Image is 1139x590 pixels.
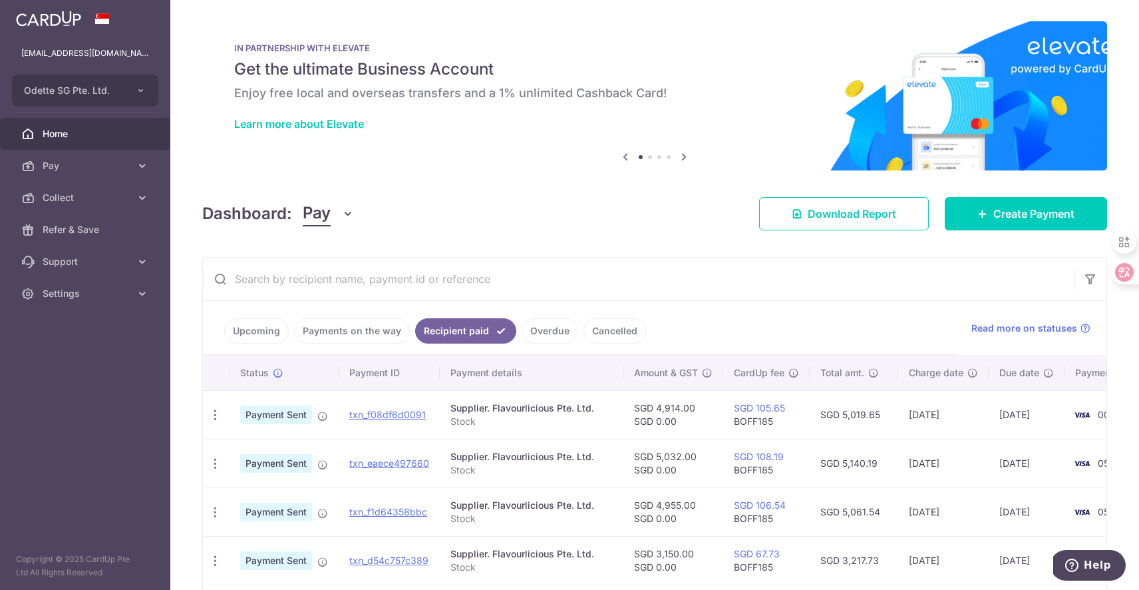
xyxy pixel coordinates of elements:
p: Stock [450,512,613,525]
td: BOFF185 [723,439,810,487]
a: Cancelled [583,318,646,344]
div: Supplier. Flavourlicious Pte. Ltd. [450,402,613,415]
span: 0518 [1098,506,1119,517]
td: [DATE] [989,390,1064,439]
span: Download Report [808,206,896,222]
span: Status [240,366,269,380]
td: SGD 5,140.19 [810,439,898,487]
td: BOFF185 [723,536,810,585]
td: SGD 5,019.65 [810,390,898,439]
div: Supplier. Flavourlicious Pte. Ltd. [450,499,613,512]
span: Charge date [909,366,963,380]
td: BOFF185 [723,487,810,536]
td: [DATE] [989,536,1064,585]
button: Pay [303,201,354,226]
td: SGD 5,032.00 SGD 0.00 [623,439,723,487]
h6: Enjoy free local and overseas transfers and a 1% unlimited Cashback Card! [234,85,1075,101]
td: SGD 3,217.73 [810,536,898,585]
a: txn_d54c757c389 [349,555,428,566]
a: Recipient paid [415,318,516,344]
span: Pay [43,159,130,172]
span: 0518 [1098,457,1119,469]
h5: Get the ultimate Business Account [234,59,1075,80]
img: Bank Card [1068,407,1095,423]
span: Payment Sent [240,454,312,473]
p: [EMAIL_ADDRESS][DOMAIN_NAME] [21,47,149,60]
p: Stock [450,415,613,428]
td: [DATE] [989,487,1064,536]
div: Supplier. Flavourlicious Pte. Ltd. [450,450,613,463]
a: Payments on the way [294,318,410,344]
span: Amount & GST [634,366,698,380]
td: SGD 4,914.00 SGD 0.00 [623,390,723,439]
a: txn_eaece497660 [349,457,429,469]
span: Payment Sent [240,503,312,521]
span: Pay [303,201,331,226]
a: SGD 108.19 [734,451,784,462]
img: Renovation banner [202,21,1107,170]
th: Payment ID [339,356,440,390]
a: SGD 67.73 [734,548,780,559]
td: [DATE] [898,439,989,487]
span: Payment Sent [240,406,312,424]
div: Supplier. Flavourlicious Pte. Ltd. [450,547,613,561]
a: Upcoming [224,318,289,344]
a: SGD 106.54 [734,499,786,511]
span: 0002 [1098,409,1122,420]
p: Stock [450,561,613,574]
td: SGD 5,061.54 [810,487,898,536]
span: CardUp fee [734,366,784,380]
span: Due date [999,366,1039,380]
span: Payment Sent [240,551,312,570]
span: Home [43,127,130,141]
td: BOFF185 [723,390,810,439]
td: SGD 3,150.00 SGD 0.00 [623,536,723,585]
a: Read more on statuses [971,322,1090,335]
a: Create Payment [945,197,1107,230]
img: Bank Card [1068,504,1095,520]
a: txn_f08df6d0091 [349,409,426,420]
td: [DATE] [898,487,989,536]
span: Settings [43,287,130,300]
iframe: Opens a widget where you can find more information [1053,550,1126,583]
td: [DATE] [898,536,989,585]
a: Overdue [522,318,578,344]
span: Odette SG Pte. Ltd. [24,84,122,97]
img: Bank Card [1068,455,1095,471]
a: Download Report [759,197,929,230]
td: SGD 4,955.00 SGD 0.00 [623,487,723,536]
a: Learn more about Elevate [234,117,364,131]
h4: Dashboard: [202,202,292,226]
td: [DATE] [989,439,1064,487]
img: CardUp [16,11,81,27]
span: Support [43,255,130,268]
p: IN PARTNERSHIP WITH ELEVATE [234,43,1075,53]
span: Total amt. [820,366,864,380]
input: Search by recipient name, payment id or reference [203,258,1074,300]
th: Payment details [440,356,623,390]
td: [DATE] [898,390,989,439]
button: Odette SG Pte. Ltd. [12,75,158,107]
a: txn_f1d64358bbc [349,506,427,517]
span: Refer & Save [43,223,130,236]
a: SGD 105.65 [734,402,785,414]
span: Collect [43,191,130,204]
span: Read more on statuses [971,322,1077,335]
span: Create Payment [993,206,1074,222]
p: Stock [450,463,613,477]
